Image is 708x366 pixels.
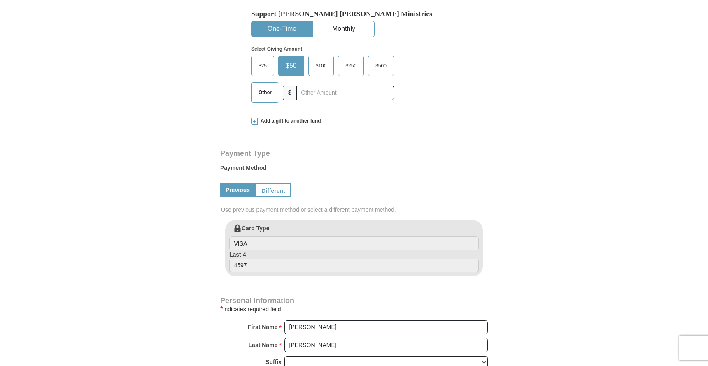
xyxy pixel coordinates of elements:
[220,297,488,304] h4: Personal Information
[251,9,457,18] h5: Support [PERSON_NAME] [PERSON_NAME] Ministries
[341,60,361,72] span: $250
[229,259,479,273] input: Last 4
[220,183,255,197] a: Previous
[221,206,489,214] span: Use previous payment method or select a different payment method.
[248,321,277,333] strong: First Name
[229,250,479,273] label: Last 4
[312,60,331,72] span: $100
[252,21,312,37] button: One-Time
[220,150,488,157] h4: Payment Type
[229,236,479,250] input: Card Type
[229,224,479,250] label: Card Type
[220,164,488,176] label: Payment Method
[251,46,302,52] strong: Select Giving Amount
[255,183,291,197] a: Different
[282,60,301,72] span: $50
[220,304,488,314] div: Indicates required field
[258,118,321,125] span: Add a gift to another fund
[249,339,278,351] strong: Last Name
[254,60,271,72] span: $25
[313,21,374,37] button: Monthly
[283,86,297,100] span: $
[371,60,391,72] span: $500
[296,86,394,100] input: Other Amount
[254,86,276,99] span: Other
